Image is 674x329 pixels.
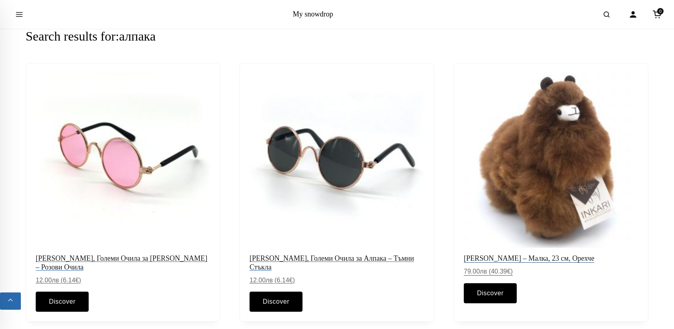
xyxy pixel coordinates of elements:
[648,6,666,23] a: Cart
[464,268,487,275] span: 79.00
[250,292,302,312] a: Discover
[36,277,59,284] span: 12.00
[624,6,642,23] a: Account
[8,3,30,26] button: Open menu
[26,29,648,44] h1: Search results for:
[250,254,424,272] h2: [PERSON_NAME], Големи Очила за Алпака – Тъмни Стъкла
[277,277,293,284] span: 6.14
[464,283,517,303] a: Discover
[464,73,638,277] a: [PERSON_NAME] – Малка, 23 см, Орехче 79.00лв (40.39€)
[480,268,487,275] span: лв
[75,277,79,284] span: €
[464,254,638,263] h2: [PERSON_NAME] – Малка, 23 см, Орехче
[63,277,79,284] span: 6.14
[489,268,513,275] span: ( )
[36,292,89,312] a: Discover
[657,8,664,14] span: 0
[595,3,618,26] button: Open search
[250,73,424,285] a: [PERSON_NAME], Големи Очила за Алпака – Тъмни Стъкла 12.00лв (6.14€)
[61,277,81,284] span: ( )
[36,254,210,272] h2: [PERSON_NAME], Големи Очила за [PERSON_NAME] – Розови Очила
[266,277,273,284] span: лв
[250,277,273,284] span: 12.00
[52,277,59,284] span: лв
[119,29,156,43] span: алпака
[491,268,510,275] span: 40.39
[275,277,295,284] span: ( )
[293,10,333,18] a: My snowdrop
[36,73,210,285] a: [PERSON_NAME], Големи Очила за [PERSON_NAME] – Розови Очила 12.00лв (6.14€)
[289,277,293,284] span: €
[507,268,510,275] span: €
